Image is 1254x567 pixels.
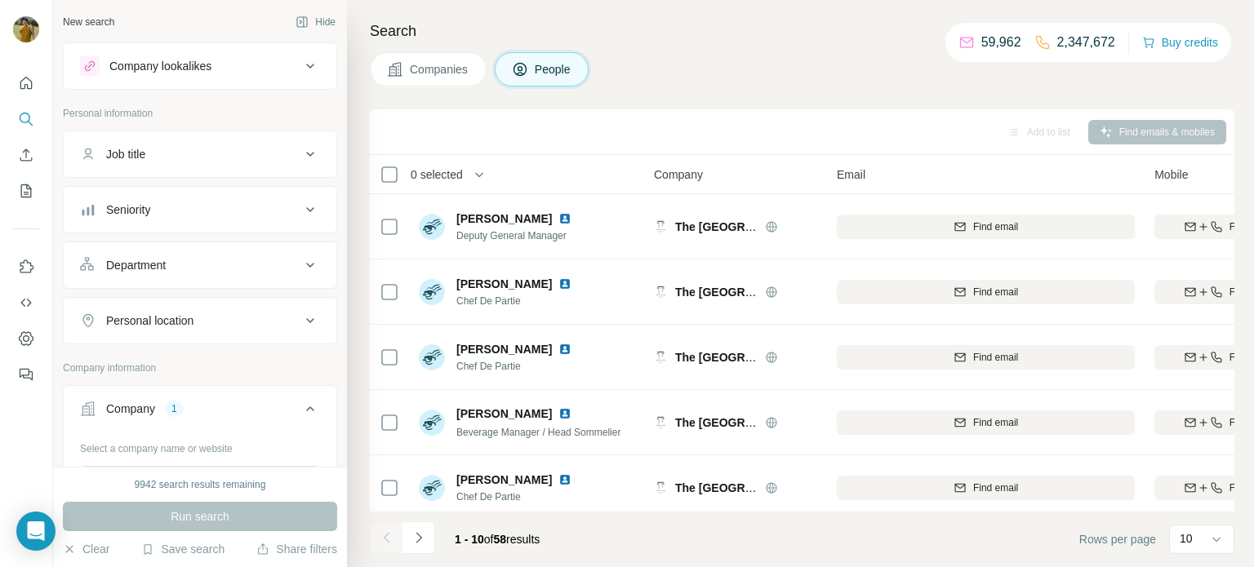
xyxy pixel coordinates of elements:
[675,416,820,429] span: The [GEOGRAPHIC_DATA]
[675,351,820,364] span: The [GEOGRAPHIC_DATA]
[558,407,571,420] img: LinkedIn logo
[402,521,435,554] button: Navigate to next page
[1057,33,1115,52] p: 2,347,672
[675,481,820,494] span: The [GEOGRAPHIC_DATA]
[675,286,820,299] span: The [GEOGRAPHIC_DATA]
[981,33,1021,52] p: 59,962
[456,489,578,504] span: Chef De Partie
[484,533,494,546] span: of
[654,166,703,183] span: Company
[675,220,820,233] span: The [GEOGRAPHIC_DATA]
[654,220,667,233] img: Logo of The Royal Crescent Hotel AND Spa
[654,416,667,429] img: Logo of The Royal Crescent Hotel AND Spa
[16,512,56,551] div: Open Intercom Messenger
[419,214,445,240] img: Avatar
[13,360,39,389] button: Feedback
[64,246,336,285] button: Department
[63,106,337,121] p: Personal information
[456,294,578,308] span: Chef De Partie
[13,288,39,317] button: Use Surfe API
[973,415,1018,430] span: Find email
[1154,166,1188,183] span: Mobile
[973,285,1018,299] span: Find email
[165,401,184,416] div: 1
[456,472,552,488] span: [PERSON_NAME]
[456,405,552,422] span: [PERSON_NAME]
[837,476,1135,500] button: Find email
[1079,531,1156,547] span: Rows per page
[411,166,463,183] span: 0 selected
[63,541,109,557] button: Clear
[973,219,1018,234] span: Find email
[63,361,337,375] p: Company information
[654,286,667,299] img: Logo of The Royal Crescent Hotel AND Spa
[370,20,1234,42] h4: Search
[455,533,540,546] span: results
[654,351,667,364] img: Logo of The Royal Crescent Hotel AND Spa
[456,359,578,374] span: Chef De Partie
[256,541,337,557] button: Share filters
[64,47,336,86] button: Company lookalikes
[419,410,445,436] img: Avatar
[109,58,211,74] div: Company lookalikes
[64,135,336,174] button: Job title
[64,190,336,229] button: Seniority
[654,481,667,494] img: Logo of The Royal Crescent Hotel AND Spa
[419,279,445,305] img: Avatar
[13,140,39,170] button: Enrich CSV
[1180,530,1193,547] p: 10
[135,477,266,492] div: 9942 search results remaining
[558,343,571,356] img: LinkedIn logo
[455,533,484,546] span: 1 - 10
[13,16,39,42] img: Avatar
[284,10,347,34] button: Hide
[558,277,571,290] img: LinkedIn logo
[80,435,320,456] div: Select a company name or website
[410,61,469,78] span: Companies
[558,473,571,486] img: LinkedIn logo
[535,61,572,78] span: People
[456,341,552,357] span: [PERSON_NAME]
[64,389,336,435] button: Company1
[13,252,39,281] button: Use Surfe on LinkedIn
[973,481,1018,495] span: Find email
[837,215,1135,239] button: Find email
[558,212,571,225] img: LinkedIn logo
[419,344,445,370] img: Avatar
[494,533,507,546] span: 58
[13,176,39,206] button: My lists
[456,276,552,292] span: [PERSON_NAME]
[837,345,1135,370] button: Find email
[106,257,166,273] div: Department
[456,210,552,227] span: [PERSON_NAME]
[64,301,336,340] button: Personal location
[837,166,865,183] span: Email
[106,401,155,417] div: Company
[13,324,39,353] button: Dashboard
[973,350,1018,365] span: Find email
[13,104,39,134] button: Search
[456,228,578,243] span: Deputy General Manager
[106,202,150,218] div: Seniority
[141,541,225,557] button: Save search
[106,312,193,329] div: Personal location
[837,410,1135,435] button: Find email
[837,280,1135,304] button: Find email
[1142,31,1218,54] button: Buy credits
[106,146,145,162] div: Job title
[63,15,114,29] div: New search
[456,427,620,438] span: Beverage Manager / Head Sommelier
[419,475,445,501] img: Avatar
[13,69,39,98] button: Quick start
